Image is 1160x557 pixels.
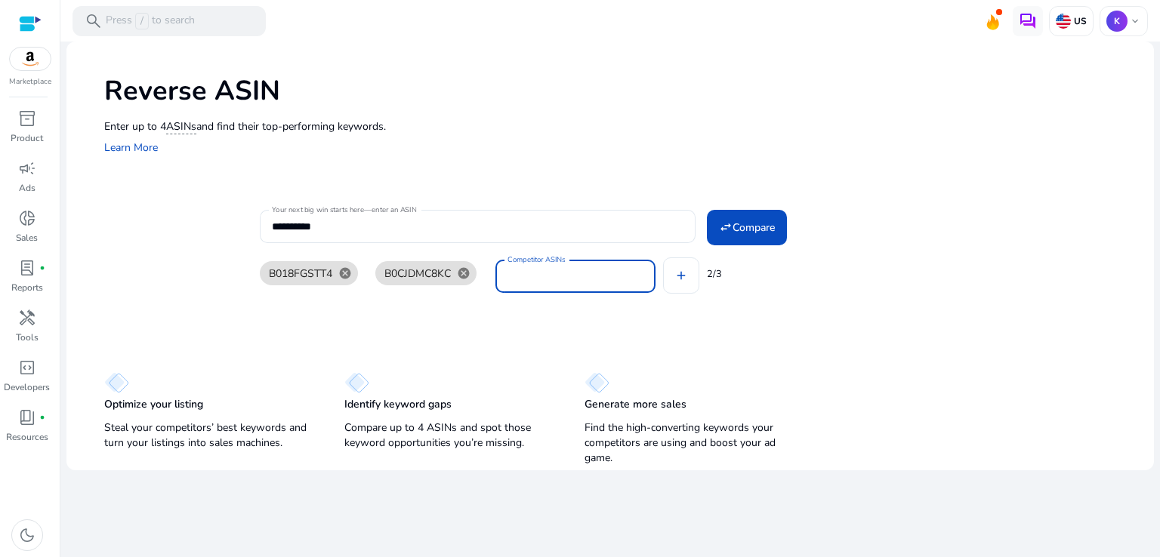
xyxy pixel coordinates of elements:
img: diamond.svg [344,372,369,393]
span: handyman [18,309,36,327]
p: Tools [16,331,39,344]
span: fiber_manual_record [39,414,45,420]
span: B018FGSTT4 [269,266,332,282]
mat-label: Your next big win starts here—enter an ASIN [272,205,416,215]
span: ASINs [166,119,196,134]
span: lab_profile [18,259,36,277]
p: Find the high-converting keywords your competitors are using and boost your ad game. [585,420,794,466]
p: Optimize your listing [104,397,203,412]
p: Generate more sales [585,397,686,412]
span: B0CJDMC8KC [384,266,451,282]
p: Ads [19,181,35,195]
p: Enter up to 4 and find their top-performing keywords. [104,118,1139,134]
mat-icon: cancel [332,266,358,280]
span: inventory_2 [18,109,36,128]
span: code_blocks [18,359,36,377]
img: us.svg [1056,14,1071,29]
p: Sales [16,231,38,245]
p: US [1071,15,1087,27]
span: search [85,12,103,30]
button: Compare [707,210,787,245]
span: book_4 [18,408,36,426]
mat-icon: cancel [451,266,477,280]
p: Identify keyword gaps [344,397,452,412]
mat-icon: swap_horiz [719,220,733,234]
span: fiber_manual_record [39,265,45,271]
p: Developers [4,380,50,394]
mat-label: Competitor ASINs [507,254,566,265]
img: diamond.svg [585,372,609,393]
p: K [1106,11,1128,32]
p: Steal your competitors’ best keywords and turn your listings into sales machines. [104,420,314,451]
span: Compare [733,220,775,235]
p: Press to search [106,13,195,29]
a: Learn More [104,140,158,155]
span: campaign [18,159,36,177]
img: amazon.svg [10,48,51,70]
span: / [135,13,149,29]
span: donut_small [18,209,36,227]
p: Reports [11,281,43,294]
mat-icon: add [674,269,688,282]
img: diamond.svg [104,372,129,393]
p: Resources [6,430,48,444]
mat-hint: 2/3 [707,265,722,282]
span: dark_mode [18,526,36,544]
p: Marketplace [9,76,51,88]
p: Compare up to 4 ASINs and spot those keyword opportunities you’re missing. [344,420,554,451]
p: Product [11,131,43,145]
span: keyboard_arrow_down [1129,15,1141,27]
h1: Reverse ASIN [104,75,1139,107]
